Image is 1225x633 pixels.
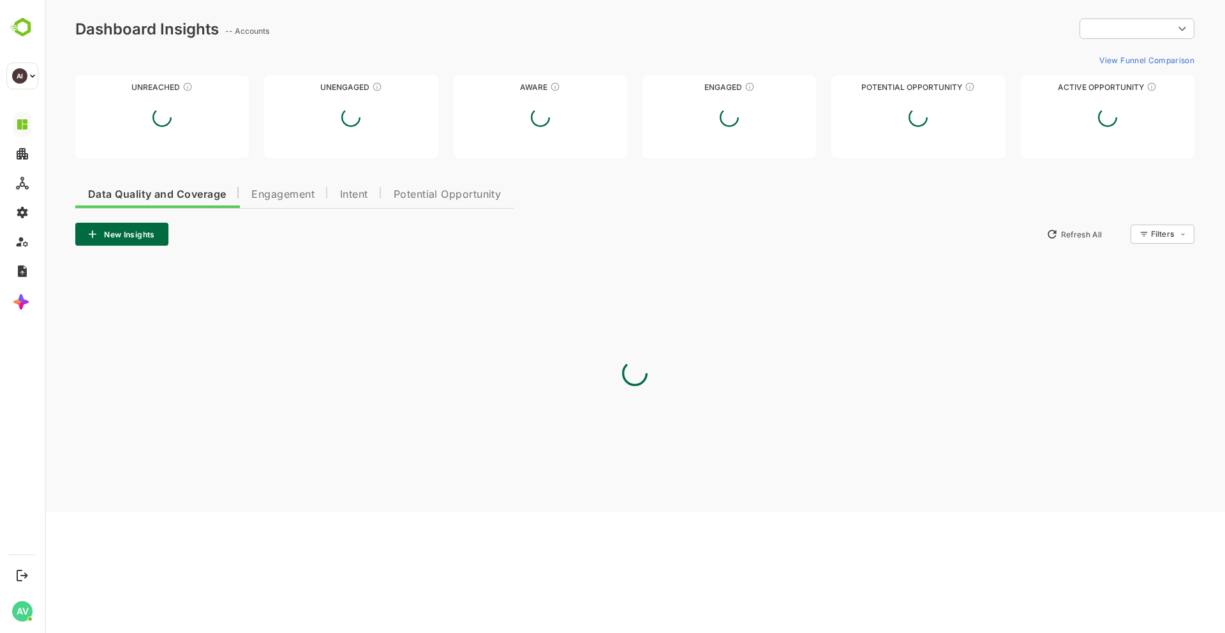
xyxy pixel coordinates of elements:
[207,190,270,200] span: Engagement
[219,82,393,92] div: Unengaged
[1035,17,1150,40] div: ​
[12,601,33,622] div: AV
[1102,82,1112,92] div: These accounts have open opportunities which might be at any of the Sales Stages
[327,82,338,92] div: These accounts have not shown enough engagement and need nurturing
[138,82,148,92] div: These accounts have not been engaged with for a defined time period
[349,190,457,200] span: Potential Opportunity
[787,82,960,92] div: Potential Opportunity
[1105,223,1150,246] div: Filters
[976,82,1150,92] div: Active Opportunity
[295,190,323,200] span: Intent
[1050,50,1150,70] button: View Funnel Comparison
[181,26,228,36] ag: -- Accounts
[31,82,204,92] div: Unreached
[598,82,771,92] div: Engaged
[920,82,930,92] div: These accounts are MQAs and can be passed on to Inside Sales
[409,82,583,92] div: Aware
[1106,229,1129,239] div: Filters
[43,190,181,200] span: Data Quality and Coverage
[12,68,27,84] div: AI
[505,82,516,92] div: These accounts have just entered the buying cycle and need further nurturing
[996,224,1063,244] button: Refresh All
[31,20,174,38] div: Dashboard Insights
[13,567,31,584] button: Logout
[6,15,39,40] img: BambooboxLogoMark.f1c84d78b4c51b1a7b5f700c9845e183.svg
[700,82,710,92] div: These accounts are warm, further nurturing would qualify them to MQAs
[31,223,124,246] button: New Insights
